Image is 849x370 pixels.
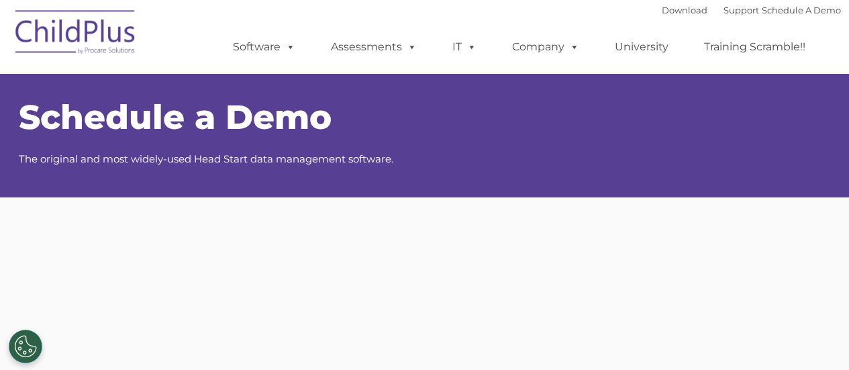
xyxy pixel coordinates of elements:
a: Schedule A Demo [762,5,841,15]
a: Training Scramble!! [691,34,819,60]
a: Support [723,5,759,15]
button: Cookies Settings [9,330,42,363]
a: Software [219,34,309,60]
span: Schedule a Demo [19,97,332,138]
span: The original and most widely-used Head Start data management software. [19,152,393,165]
a: University [601,34,682,60]
a: IT [439,34,490,60]
img: ChildPlus by Procare Solutions [9,1,143,68]
font: | [662,5,841,15]
a: Assessments [317,34,430,60]
a: Company [499,34,593,60]
a: Download [662,5,707,15]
